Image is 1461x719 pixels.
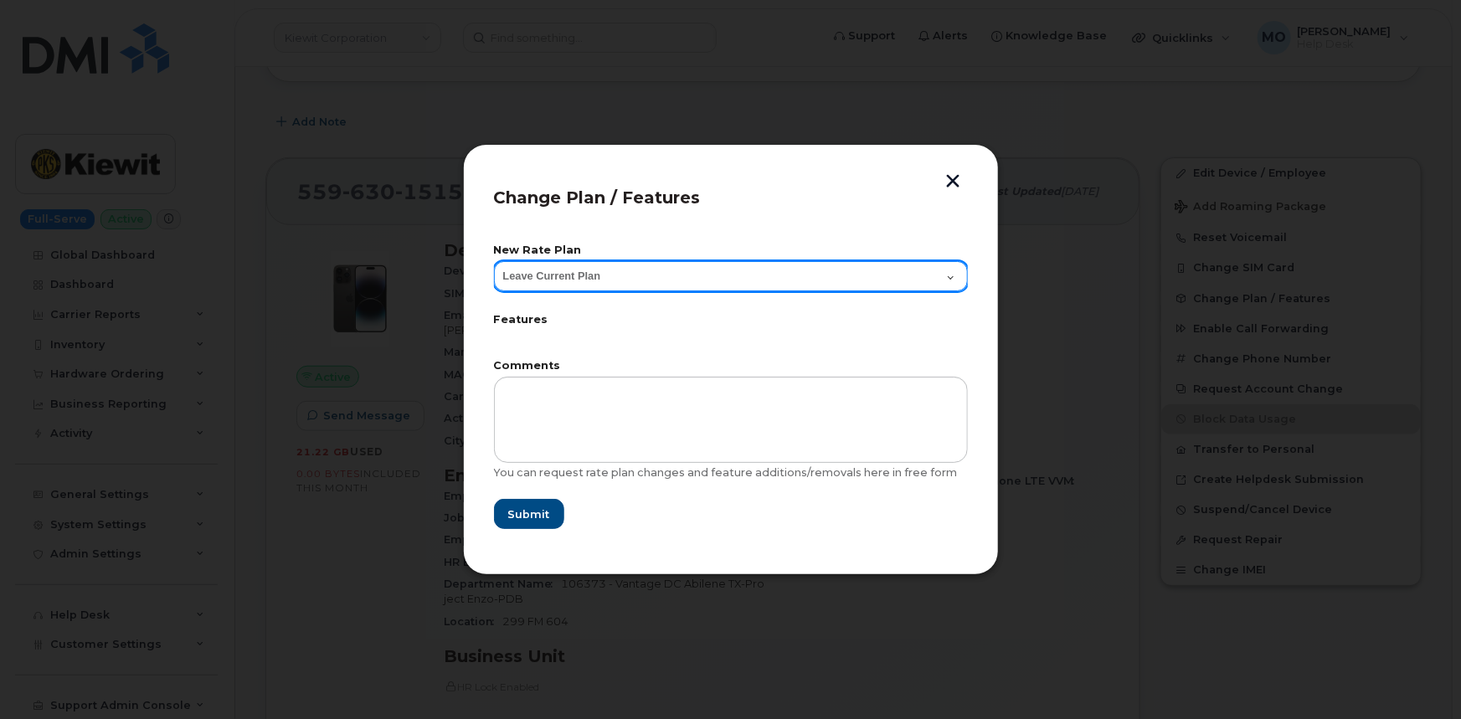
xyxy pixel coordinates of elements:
iframe: Messenger Launcher [1388,646,1448,706]
button: Submit [494,499,564,529]
label: Comments [494,361,968,372]
label: Features [494,315,968,326]
div: You can request rate plan changes and feature additions/removals here in free form [494,466,968,480]
span: Submit [508,506,550,522]
span: Change Plan / Features [494,187,701,208]
label: New Rate Plan [494,245,968,256]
